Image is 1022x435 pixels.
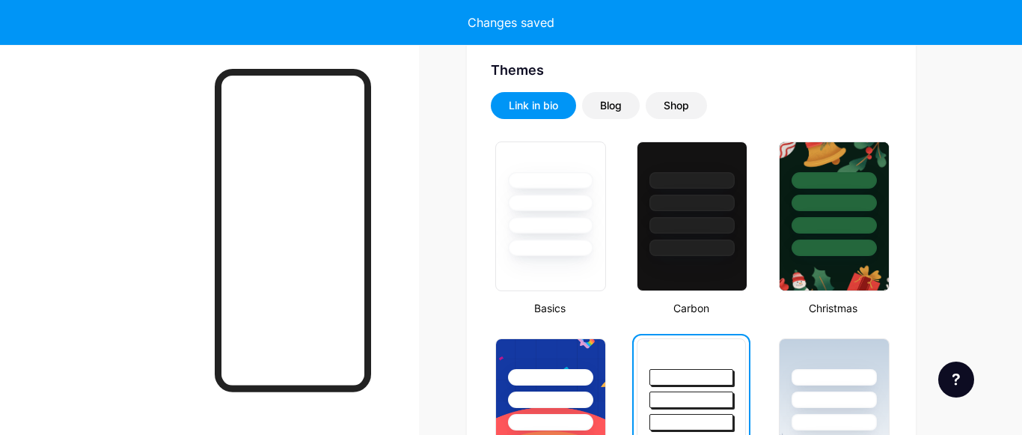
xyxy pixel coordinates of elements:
div: Blog [600,98,622,113]
div: Christmas [774,300,892,316]
div: Basics [491,300,608,316]
div: Themes [491,60,892,80]
div: Link in bio [509,98,558,113]
div: Shop [664,98,689,113]
div: Changes saved [468,13,554,31]
div: Carbon [632,300,750,316]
